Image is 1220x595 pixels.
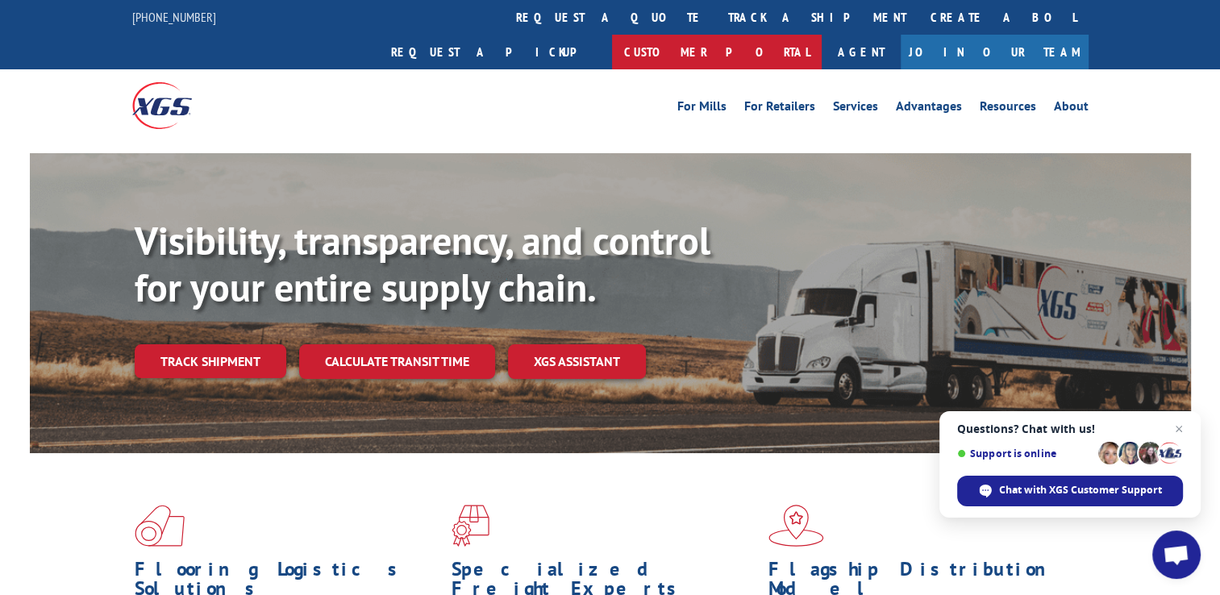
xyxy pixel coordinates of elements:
a: About [1054,100,1089,118]
a: For Retailers [744,100,815,118]
span: Chat with XGS Customer Support [999,483,1162,497]
a: Request a pickup [379,35,612,69]
img: xgs-icon-flagship-distribution-model-red [768,505,824,547]
b: Visibility, transparency, and control for your entire supply chain. [135,215,710,312]
span: Close chat [1169,419,1189,439]
img: xgs-icon-focused-on-flooring-red [452,505,489,547]
div: Open chat [1152,531,1201,579]
a: Agent [822,35,901,69]
div: Chat with XGS Customer Support [957,476,1183,506]
a: Track shipment [135,344,286,378]
a: Join Our Team [901,35,1089,69]
span: Support is online [957,447,1093,460]
a: Calculate transit time [299,344,495,379]
span: Questions? Chat with us! [957,422,1183,435]
a: For Mills [677,100,727,118]
a: Services [833,100,878,118]
a: [PHONE_NUMBER] [132,9,216,25]
a: XGS ASSISTANT [508,344,646,379]
img: xgs-icon-total-supply-chain-intelligence-red [135,505,185,547]
a: Advantages [896,100,962,118]
a: Resources [980,100,1036,118]
a: Customer Portal [612,35,822,69]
